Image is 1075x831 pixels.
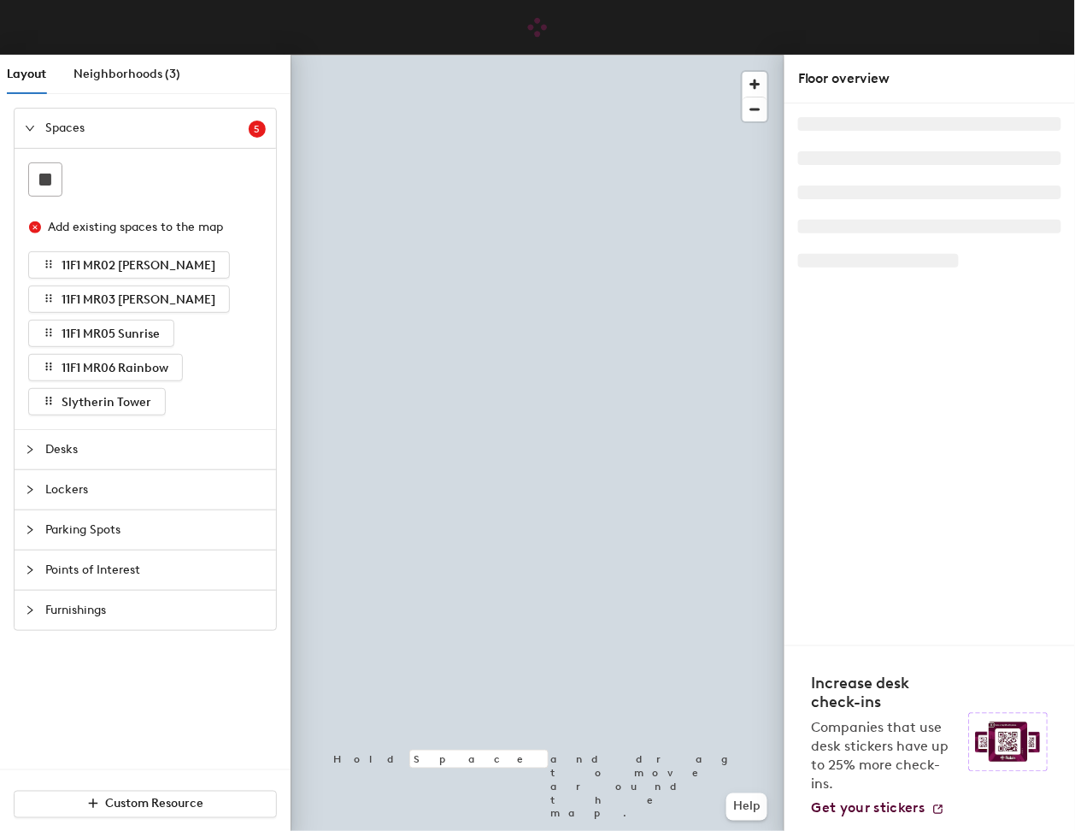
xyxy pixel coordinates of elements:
[62,292,215,307] span: 11F1 MR03 [PERSON_NAME]
[106,797,204,811] span: Custom Resource
[25,485,35,495] span: collapsed
[25,445,35,455] span: collapsed
[28,320,174,347] button: 11F1 MR05 Sunrise
[812,800,925,816] span: Get your stickers
[798,68,1061,89] div: Floor overview
[14,791,277,818] button: Custom Resource
[28,286,230,313] button: 11F1 MR03 [PERSON_NAME]
[48,218,251,237] div: Add existing spaces to the map
[249,121,266,138] sup: 5
[25,123,35,133] span: expanded
[45,430,266,469] span: Desks
[254,123,261,135] span: 5
[25,525,35,535] span: collapsed
[62,395,151,410] span: Slytherin Tower
[45,551,266,590] span: Points of Interest
[62,361,168,375] span: 11F1 MR06 Rainbow
[25,565,35,575] span: collapsed
[969,713,1048,771] img: Sticker logo
[62,327,160,341] span: 11F1 MR05 Sunrise
[28,388,166,415] button: Slytherin Tower
[73,67,180,81] span: Neighborhoods (3)
[45,470,266,510] span: Lockers
[812,674,959,711] h4: Increase desk check-ins
[7,67,46,81] span: Layout
[25,605,35,616] span: collapsed
[726,793,767,821] button: Help
[812,718,959,793] p: Companies that use desk stickers have up to 25% more check-ins.
[812,800,945,817] a: Get your stickers
[28,354,183,381] button: 11F1 MR06 Rainbow
[45,510,266,550] span: Parking Spots
[29,221,41,233] span: close-circle
[45,109,249,148] span: Spaces
[62,258,215,273] span: 11F1 MR02 [PERSON_NAME]
[45,591,266,630] span: Furnishings
[28,251,230,279] button: 11F1 MR02 [PERSON_NAME]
